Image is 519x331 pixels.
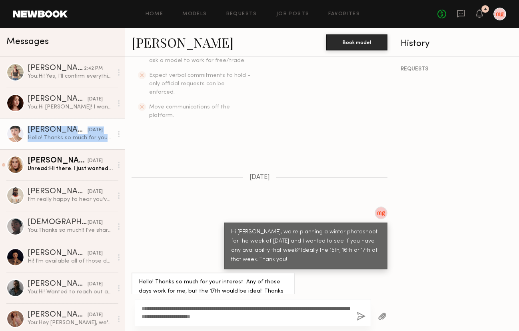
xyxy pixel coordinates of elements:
[182,12,207,17] a: Models
[132,34,234,51] a: [PERSON_NAME]
[88,188,103,196] div: [DATE]
[28,188,88,196] div: [PERSON_NAME]
[484,7,487,12] div: 4
[139,278,288,305] div: Hello! Thanks so much for your interest. Any of those days work for me, but the 17th would be ide...
[326,34,387,50] button: Book model
[28,165,113,173] div: Unread: Hi there. I just wanted to follow up regarding the shoot you mentioned booking me for and...
[401,39,513,48] div: History
[88,250,103,257] div: [DATE]
[28,319,113,327] div: You: Hey [PERSON_NAME], we're good to go for [DATE]. Bring a coat! 😅
[149,73,250,95] span: Expect verbal commitments to hold - only official requests can be enforced.
[88,311,103,319] div: [DATE]
[149,104,230,118] span: Move communications off the platform.
[28,95,88,103] div: [PERSON_NAME]
[250,174,270,181] span: [DATE]
[84,65,103,72] div: 2:42 PM
[28,72,113,80] div: You: Hi! Yes, I'll confirm everything with the team [DATE] and send an official Newbook invite on...
[88,126,103,134] div: [DATE]
[231,228,380,265] div: Hi [PERSON_NAME], we're planning a winter photoshoot for the week of [DATE] and I wanted to see i...
[28,196,113,203] div: I’m really happy to hear you’ve worked with Dreamland before! 😊 Thanks again for considering me f...
[28,249,88,257] div: [PERSON_NAME]
[28,157,88,165] div: [PERSON_NAME]
[28,280,88,288] div: [PERSON_NAME]
[28,257,113,265] div: Hi! I’m available all of those dates <3
[88,281,103,288] div: [DATE]
[276,12,309,17] a: Job Posts
[88,157,103,165] div: [DATE]
[28,227,113,234] div: You: Thanks so much!! I've shared with the team 🩷
[28,288,113,296] div: You: Hi! Wanted to reach out and see if you're available the week of [DATE] - [DATE]
[28,219,88,227] div: [DEMOGRAPHIC_DATA] I.
[328,12,360,17] a: Favorites
[28,134,113,142] div: Hello! Thanks so much for your interest. Any of those days work for me, but the 17th would be ide...
[326,38,387,45] a: Book model
[226,12,257,17] a: Requests
[401,66,513,72] div: REQUESTS
[88,219,103,227] div: [DATE]
[28,126,88,134] div: [PERSON_NAME]
[6,37,49,46] span: Messages
[28,103,113,111] div: You: Hi [PERSON_NAME]! I wanted to reach out and see if you have any plans to be in the [GEOGRAPH...
[28,64,84,72] div: [PERSON_NAME]
[88,96,103,103] div: [DATE]
[146,12,164,17] a: Home
[28,311,88,319] div: [PERSON_NAME]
